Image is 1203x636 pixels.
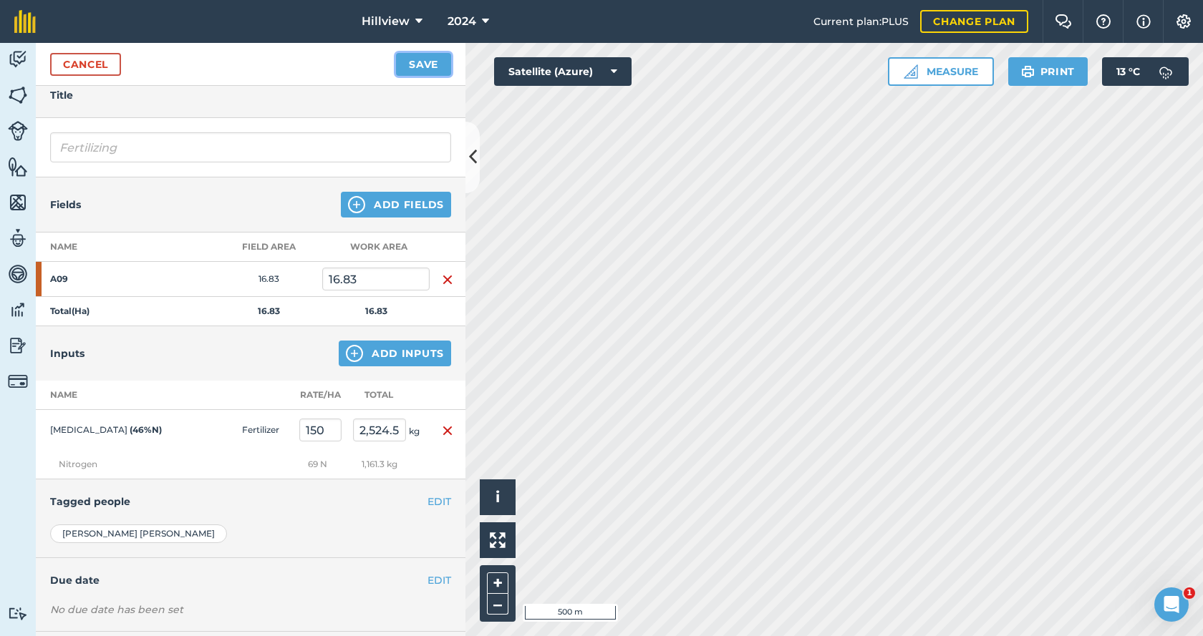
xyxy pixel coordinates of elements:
[396,53,451,76] button: Save
[258,305,280,316] strong: 16.83
[1008,57,1088,86] button: Print
[448,13,476,30] span: 2024
[442,422,453,439] img: svg+xml;base64,PHN2ZyB4bWxucz0iaHR0cDovL3d3dy53My5vcmcvMjAwMC9zdmciIHdpZHRoPSIxNiIgaGVpZ2h0PSIyNC...
[8,335,28,356] img: svg+xml;base64,PD94bWwgdmVyc2lvbj0iMS4wIiBlbmNvZGluZz0idXRmLTgiPz4KPCEtLSBHZW5lcmF0b3I6IEFkb2JlIE...
[487,594,508,615] button: –
[346,345,363,362] img: svg+xml;base64,PHN2ZyB4bWxucz0iaHR0cDovL3d3dy53My5vcmcvMjAwMC9zdmciIHdpZHRoPSIxNCIgaGVpZ2h0PSIyNC...
[490,532,506,548] img: Four arrows, one pointing top left, one top right, one bottom right and the last bottom left
[427,494,451,509] button: EDIT
[347,410,430,451] td: kg
[8,49,28,70] img: svg+xml;base64,PD94bWwgdmVyc2lvbj0iMS4wIiBlbmNvZGluZz0idXRmLTgiPz4KPCEtLSBHZW5lcmF0b3I6IEFkb2JlIE...
[50,524,227,543] div: [PERSON_NAME] [PERSON_NAME]
[494,57,632,86] button: Satellite (Azure)
[8,371,28,391] img: svg+xml;base64,PD94bWwgdmVyc2lvbj0iMS4wIiBlbmNvZGluZz0idXRmLTgiPz4KPCEtLSBHZW5lcmF0b3I6IEFkb2JlIE...
[294,450,347,479] td: 69 N
[50,602,451,617] div: No due date has been set
[36,233,215,262] th: Name
[215,233,322,262] th: Field Area
[888,57,994,86] button: Measure
[347,381,430,410] th: Total
[36,410,179,451] td: [MEDICAL_DATA]
[1154,587,1189,622] iframe: Intercom live chat
[294,381,347,410] th: Rate/ Ha
[341,192,451,217] button: Add Fields
[8,192,28,213] img: svg+xml;base64,PHN2ZyB4bWxucz0iaHR0cDovL3d3dy53My5vcmcvMjAwMC9zdmciIHdpZHRoPSI1NiIgaGVpZ2h0PSI2MC...
[1095,14,1112,29] img: A question mark icon
[365,305,387,316] strong: 16.83
[215,262,322,297] td: 16.83
[130,424,162,435] strong: ( 46 % N )
[36,450,294,479] td: Nitrogen
[1184,587,1195,599] span: 1
[50,494,451,509] h4: Tagged people
[1151,57,1180,86] img: svg+xml;base64,PD94bWwgdmVyc2lvbj0iMS4wIiBlbmNvZGluZz0idXRmLTgiPz4KPCEtLSBHZW5lcmF0b3I6IEFkb2JlIE...
[813,14,909,29] span: Current plan : PLUS
[339,341,451,366] button: Add Inputs
[1175,14,1192,29] img: A cog icon
[920,10,1028,33] a: Change plan
[1055,14,1072,29] img: Two speech bubbles overlapping with the left bubble in the forefront
[1102,57,1189,86] button: 13 °C
[8,299,28,321] img: svg+xml;base64,PD94bWwgdmVyc2lvbj0iMS4wIiBlbmNvZGluZz0idXRmLTgiPz4KPCEtLSBHZW5lcmF0b3I6IEFkb2JlIE...
[8,263,28,285] img: svg+xml;base64,PD94bWwgdmVyc2lvbj0iMS4wIiBlbmNvZGluZz0idXRmLTgiPz4KPCEtLSBHZW5lcmF0b3I6IEFkb2JlIE...
[50,132,451,162] input: What needs doing?
[348,196,365,213] img: svg+xml;base64,PHN2ZyB4bWxucz0iaHR0cDovL3d3dy53My5vcmcvMjAwMC9zdmciIHdpZHRoPSIxNCIgaGVpZ2h0PSIyNC...
[322,233,430,262] th: Work area
[236,410,294,451] td: Fertilizer
[14,10,36,33] img: fieldmargin Logo
[1136,13,1151,30] img: svg+xml;base64,PHN2ZyB4bWxucz0iaHR0cDovL3d3dy53My5vcmcvMjAwMC9zdmciIHdpZHRoPSIxNyIgaGVpZ2h0PSIxNy...
[8,121,28,141] img: svg+xml;base64,PD94bWwgdmVyc2lvbj0iMS4wIiBlbmNvZGluZz0idXRmLTgiPz4KPCEtLSBHZW5lcmF0b3I6IEFkb2JlIE...
[1116,57,1140,86] span: 13 ° C
[50,53,121,76] a: Cancel
[50,197,81,212] h4: Fields
[480,479,516,515] button: i
[904,64,918,79] img: Ruler icon
[8,228,28,249] img: svg+xml;base64,PD94bWwgdmVyc2lvbj0iMS4wIiBlbmNvZGluZz0idXRmLTgiPz4KPCEtLSBHZW5lcmF0b3I6IEFkb2JlIE...
[347,450,430,479] td: 1,161.3 kg
[487,572,508,594] button: +
[427,572,451,588] button: EDIT
[50,273,162,285] strong: A09
[362,13,410,30] span: Hillview
[8,156,28,177] img: svg+xml;base64,PHN2ZyB4bWxucz0iaHR0cDovL3d3dy53My5vcmcvMjAwMC9zdmciIHdpZHRoPSI1NiIgaGVpZ2h0PSI2MC...
[8,84,28,106] img: svg+xml;base64,PHN2ZyB4bWxucz0iaHR0cDovL3d3dy53My5vcmcvMjAwMC9zdmciIHdpZHRoPSI1NiIgaGVpZ2h0PSI2MC...
[8,607,28,620] img: svg+xml;base64,PD94bWwgdmVyc2lvbj0iMS4wIiBlbmNvZGluZz0idXRmLTgiPz4KPCEtLSBHZW5lcmF0b3I6IEFkb2JlIE...
[50,572,451,588] h4: Due date
[50,87,451,103] h4: Title
[50,346,84,361] h4: Inputs
[442,271,453,288] img: svg+xml;base64,PHN2ZyB4bWxucz0iaHR0cDovL3d3dy53My5vcmcvMjAwMC9zdmciIHdpZHRoPSIxNiIgaGVpZ2h0PSIyNC...
[36,381,179,410] th: Name
[1021,63,1035,80] img: svg+xml;base64,PHN2ZyB4bWxucz0iaHR0cDovL3d3dy53My5vcmcvMjAwMC9zdmciIHdpZHRoPSIxOSIgaGVpZ2h0PSIyNC...
[496,488,500,506] span: i
[50,305,90,316] strong: Total ( Ha )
